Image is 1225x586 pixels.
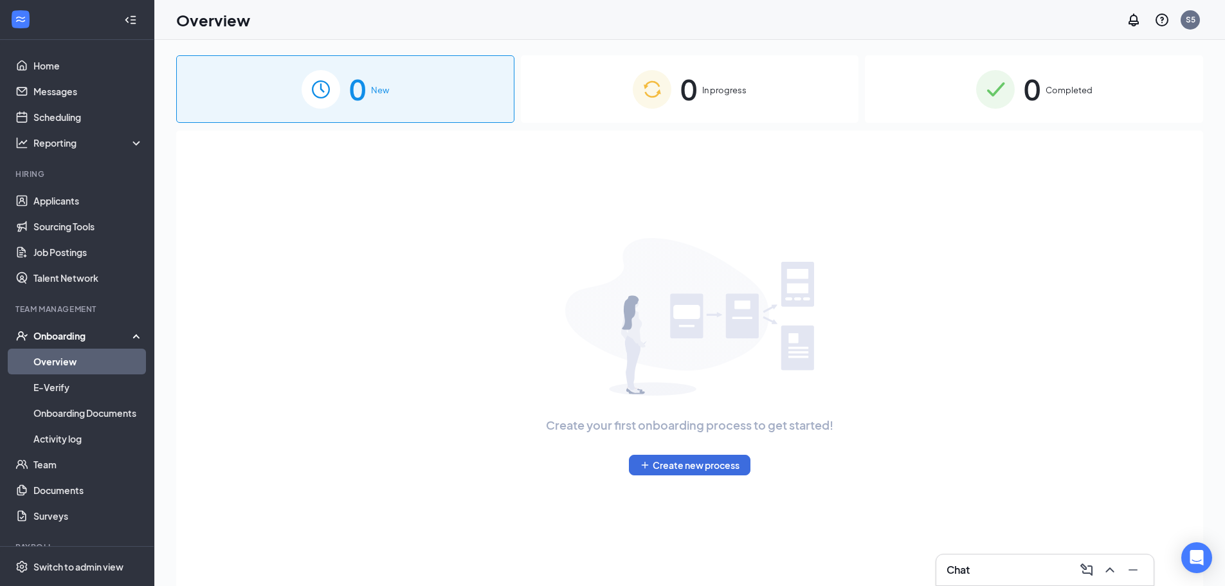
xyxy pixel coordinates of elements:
[1186,14,1195,25] div: S5
[1154,12,1170,28] svg: QuestionInfo
[1079,562,1094,578] svg: ComposeMessage
[33,265,143,291] a: Talent Network
[124,14,137,26] svg: Collapse
[33,104,143,130] a: Scheduling
[947,563,970,577] h3: Chat
[14,13,27,26] svg: WorkstreamLogo
[15,560,28,573] svg: Settings
[33,400,143,426] a: Onboarding Documents
[33,188,143,214] a: Applicants
[1046,84,1093,96] span: Completed
[176,9,250,31] h1: Overview
[1126,12,1141,28] svg: Notifications
[33,452,143,477] a: Team
[629,455,750,475] button: PlusCreate new process
[640,460,650,470] svg: Plus
[33,349,143,374] a: Overview
[1125,562,1141,578] svg: Minimize
[349,67,366,111] span: 0
[33,78,143,104] a: Messages
[33,136,144,149] div: Reporting
[371,84,389,96] span: New
[33,560,123,573] div: Switch to admin view
[33,329,132,342] div: Onboarding
[15,304,141,315] div: Team Management
[15,542,141,553] div: Payroll
[1024,67,1040,111] span: 0
[1181,542,1212,573] div: Open Intercom Messenger
[1100,560,1120,580] button: ChevronUp
[702,84,747,96] span: In progress
[33,477,143,503] a: Documents
[33,503,143,529] a: Surveys
[15,169,141,179] div: Hiring
[33,53,143,78] a: Home
[680,67,697,111] span: 0
[1076,560,1097,580] button: ComposeMessage
[1102,562,1118,578] svg: ChevronUp
[15,329,28,342] svg: UserCheck
[33,239,143,265] a: Job Postings
[546,416,833,434] span: Create your first onboarding process to get started!
[15,136,28,149] svg: Analysis
[33,374,143,400] a: E-Verify
[33,426,143,452] a: Activity log
[33,214,143,239] a: Sourcing Tools
[1123,560,1143,580] button: Minimize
